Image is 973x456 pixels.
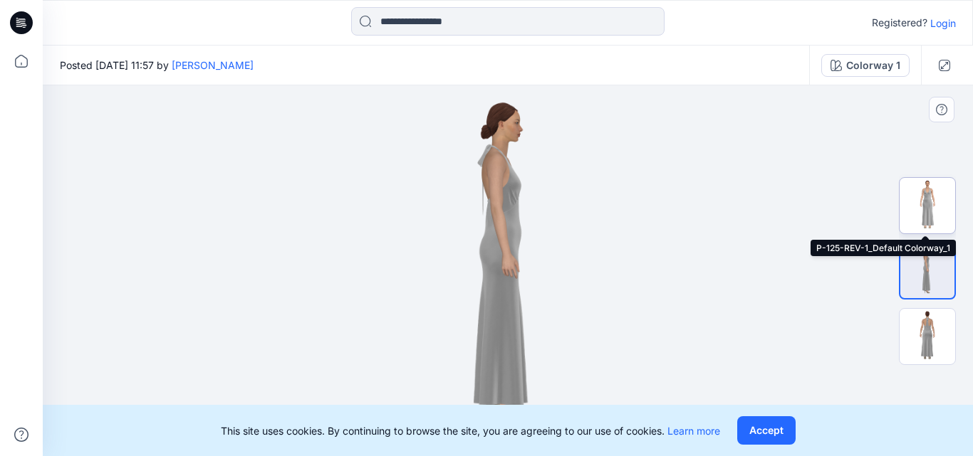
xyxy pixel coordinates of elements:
img: eyJhbGciOiJIUzI1NiIsImtpZCI6IjAiLCJzbHQiOiJzZXMiLCJ0eXAiOiJKV1QifQ.eyJkYXRhIjp7InR5cGUiOiJzdG9yYW... [323,85,694,456]
div: Colorway 1 [846,58,900,73]
img: P-125-REV-1_Default Colorway_1 [900,178,955,233]
button: Accept [737,416,796,445]
a: [PERSON_NAME] [172,59,254,71]
p: This site uses cookies. By continuing to browse the site, you are agreeing to our use of cookies. [221,423,720,438]
img: P-125-REV-1_Default Colorway_3 [900,309,955,364]
a: Learn more [667,425,720,437]
span: Posted [DATE] 11:57 by [60,58,254,73]
p: Registered? [872,14,927,31]
button: Colorway 1 [821,54,910,77]
p: Login [930,16,956,31]
img: P-125-REV-1_Default Colorway_2 [900,244,954,298]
